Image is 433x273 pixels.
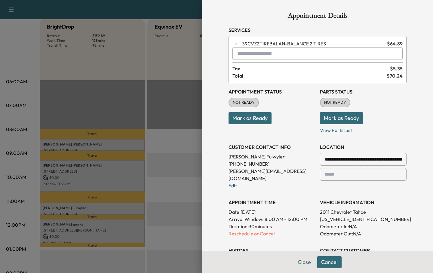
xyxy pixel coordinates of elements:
p: Duration: 30 minutes [229,223,315,230]
p: [PHONE_NUMBER] [229,160,315,167]
p: Arrival Window: [229,216,315,223]
h3: VEHICLE INFORMATION [320,199,407,206]
span: $ 64.89 [387,40,403,47]
p: Odometer In: N/A [320,223,407,230]
span: Tax [232,65,390,72]
span: $ 5.35 [390,65,403,72]
h3: History [229,247,315,254]
button: Cancel [317,256,342,268]
h3: LOCATION [320,143,407,151]
h3: Parts Status [320,88,407,95]
p: 2011 Chevrolet Tahoe [320,208,407,216]
h3: APPOINTMENT TIME [229,199,315,206]
span: NOT READY [229,100,258,106]
p: Odometer Out: N/A [320,230,407,237]
span: BALANCE 2 TIRES [242,40,385,47]
h3: CONTACT CUSTOMER [320,247,407,254]
p: Date: [DATE] [229,208,315,216]
span: NOT READY [321,100,350,106]
span: 8:00 AM - 12:00 PM [265,216,307,223]
span: $ 70.24 [387,72,403,79]
h1: Appointment Details [229,12,407,22]
button: Close [294,256,315,268]
span: Total [232,72,387,79]
p: [PERSON_NAME] Fulwyler [229,153,315,160]
h3: Appointment Status [229,88,315,95]
button: Mark as Ready [229,112,272,124]
h3: Services [229,26,407,34]
button: Mark as Ready [320,112,363,124]
a: Edit [229,183,237,189]
p: [US_VEHICLE_IDENTIFICATION_NUMBER] [320,216,407,223]
h3: CUSTOMER CONTACT INFO [229,143,315,151]
p: View Parts List [320,124,407,134]
p: [PERSON_NAME][EMAIL_ADDRESS][DOMAIN_NAME] [229,167,315,182]
p: Reschedule or Cancel [229,230,315,237]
